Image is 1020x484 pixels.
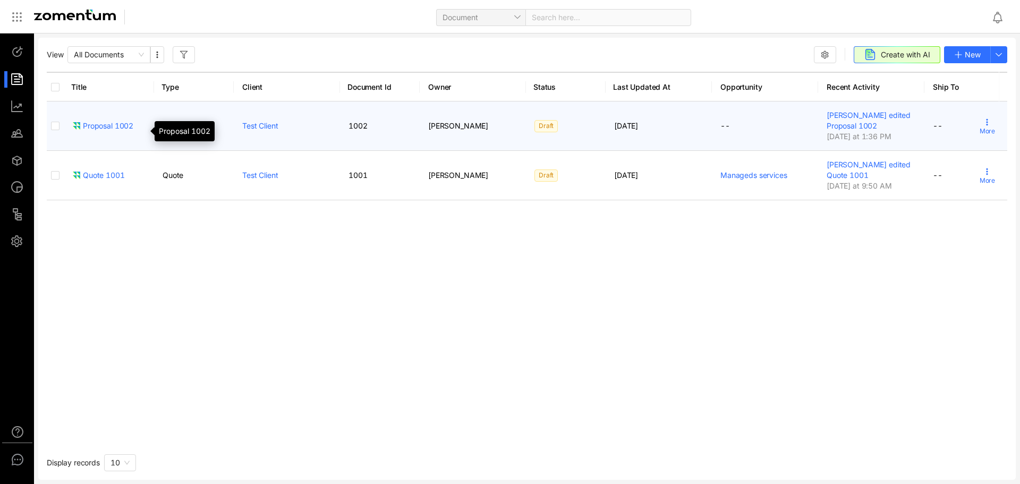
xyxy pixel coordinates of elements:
a: Manageds services [720,171,787,180]
a: [PERSON_NAME] edited Quote 1001[DATE] at 9:50 AM [827,159,916,190]
td: Proposal [154,101,234,151]
span: Display records [47,458,100,467]
span: Document [443,10,520,26]
span: All Documents [74,47,144,63]
a: Test Client [242,171,278,180]
a: Test Client [242,121,278,130]
td: Quote [154,151,234,200]
span: Create with AI [881,49,930,61]
div: -- [933,170,1006,181]
span: More [980,176,995,185]
span: Draft [534,120,558,132]
td: -- [712,101,818,151]
span: Status [533,82,592,92]
th: Recent Activity [818,72,924,101]
div: Proposal 1002 [72,121,133,131]
td: 1001 [340,151,420,200]
button: Create with AI [854,46,940,63]
a: Proposal 1002 [72,121,146,131]
span: Document Id [347,82,406,92]
div: -- [933,121,1006,131]
span: Last Updated At [613,82,699,92]
span: More [980,126,995,136]
th: Client [234,72,340,101]
div: Notifications [991,5,1013,29]
span: [PERSON_NAME] edited Proposal 1002 [827,111,911,130]
td: [PERSON_NAME] [420,101,526,151]
span: 10 [110,458,120,467]
span: New [965,49,981,61]
button: New [944,46,991,63]
span: Title [71,82,141,92]
span: View [47,49,63,60]
span: [PERSON_NAME] edited Quote 1001 [827,160,911,180]
span: Type [161,82,220,92]
a: Quote 1001 [72,170,146,181]
td: [PERSON_NAME] [420,151,526,200]
th: Owner [420,72,526,101]
div: Proposal 1002 [155,121,215,141]
img: Zomentum Logo [34,10,116,20]
div: Quote 1001 [72,170,125,181]
a: [PERSON_NAME] edited Proposal 1002[DATE] at 1:36 PM [827,110,916,141]
span: [DATE] at 1:36 PM [827,132,891,141]
span: [DATE] at 9:50 AM [827,181,892,190]
th: Opportunity [712,72,818,101]
span: Draft [534,169,558,182]
td: 1002 [340,101,420,151]
td: [DATE] [606,151,712,200]
th: Ship To Address [924,72,1015,101]
td: [DATE] [606,101,712,151]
